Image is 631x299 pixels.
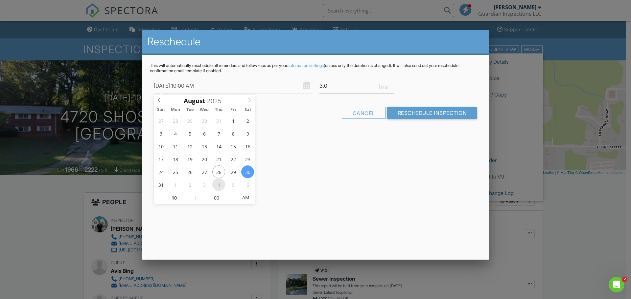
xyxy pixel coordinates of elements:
[154,153,167,165] span: August 17, 2025
[212,140,225,153] span: August 14, 2025
[197,108,212,112] span: Wed
[169,165,182,178] span: August 25, 2025
[622,277,627,282] span: 2
[183,178,196,191] span: September 2, 2025
[387,107,478,119] input: Reschedule Inspection
[212,108,226,112] span: Thu
[205,96,227,105] input: Scroll to increment
[212,114,225,127] span: July 31, 2025
[154,127,167,140] span: August 3, 2025
[227,178,240,191] span: September 5, 2025
[198,178,211,191] span: September 3, 2025
[227,153,240,165] span: August 22, 2025
[212,153,225,165] span: August 21, 2025
[241,108,255,112] span: Sat
[198,127,211,140] span: August 6, 2025
[154,108,168,112] span: Sun
[198,165,211,178] span: August 27, 2025
[169,140,182,153] span: August 11, 2025
[183,140,196,153] span: August 12, 2025
[154,114,167,127] span: July 27, 2025
[241,153,254,165] span: August 23, 2025
[237,191,255,204] span: Click to toggle
[212,165,225,178] span: August 28, 2025
[241,140,254,153] span: August 16, 2025
[342,107,386,119] div: Cancel
[183,108,197,112] span: Tue
[198,153,211,165] span: August 20, 2025
[227,114,240,127] span: August 1, 2025
[227,165,240,178] span: August 29, 2025
[147,35,484,48] h2: Reschedule
[241,127,254,140] span: August 9, 2025
[227,140,240,153] span: August 15, 2025
[212,127,225,140] span: August 7, 2025
[241,165,254,178] span: August 30, 2025
[154,165,167,178] span: August 24, 2025
[183,153,196,165] span: August 19, 2025
[169,178,182,191] span: September 1, 2025
[609,277,624,292] iframe: Intercom live chat
[241,178,254,191] span: September 6, 2025
[196,191,237,204] input: Scroll to increment
[150,63,481,74] p: This will automatically reschedule all reminders and follow-ups as per your (unless only the dura...
[226,108,241,112] span: Fri
[198,114,211,127] span: July 30, 2025
[154,140,167,153] span: August 10, 2025
[287,63,324,68] a: automation settings
[212,178,225,191] span: September 4, 2025
[169,153,182,165] span: August 18, 2025
[198,140,211,153] span: August 13, 2025
[168,108,183,112] span: Mon
[227,127,240,140] span: August 8, 2025
[183,165,196,178] span: August 26, 2025
[154,191,194,204] input: Scroll to increment
[183,114,196,127] span: July 29, 2025
[169,114,182,127] span: July 28, 2025
[154,178,167,191] span: August 31, 2025
[169,127,182,140] span: August 4, 2025
[184,98,205,104] span: Scroll to increment
[194,191,196,204] span: :
[183,127,196,140] span: August 5, 2025
[241,114,254,127] span: August 2, 2025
